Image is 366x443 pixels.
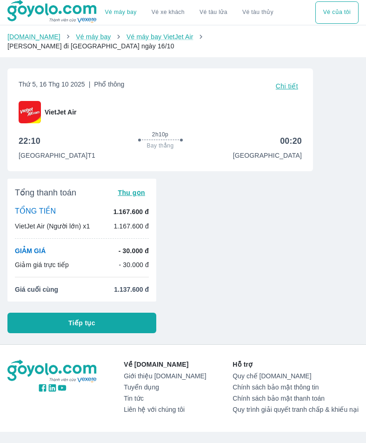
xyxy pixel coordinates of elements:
[68,318,95,328] span: Tiếp tục
[152,9,185,16] a: Vé xe khách
[7,32,359,51] nav: breadcrumb
[233,395,359,402] a: Chính sách bảo mật thanh toán
[233,372,359,380] a: Quy chế [DOMAIN_NAME]
[94,81,124,88] span: Phổ thông
[233,151,302,160] p: [GEOGRAPHIC_DATA]
[272,80,302,93] button: Chi tiết
[15,207,56,217] p: TỔNG TIỀN
[276,82,298,90] span: Chi tiết
[7,33,60,40] a: [DOMAIN_NAME]
[233,360,359,369] p: Hỗ trợ
[233,406,359,413] a: Quy trình giải quyết tranh chấp & khiếu nại
[124,395,206,402] a: Tin tức
[126,33,193,40] a: Vé máy bay VietJet Air
[124,360,206,369] p: Về [DOMAIN_NAME]
[7,42,174,50] span: [PERSON_NAME] đi [GEOGRAPHIC_DATA] ngày 16/10
[15,260,69,269] p: Giảm giá trực tiếp
[105,9,137,16] a: Vé máy bay
[7,360,98,383] img: logo
[15,221,90,231] p: VietJet Air (Người lớn) x1
[19,135,40,147] h6: 22:10
[7,313,156,333] button: Tiếp tục
[152,131,168,138] span: 2h10p
[15,187,76,198] span: Tổng thanh toán
[315,1,359,24] div: choose transportation mode
[124,406,206,413] a: Liên hệ với chúng tôi
[19,80,124,93] span: Thứ 5, 16 Thg 10 2025
[45,107,76,117] span: VietJet Air
[76,33,111,40] a: Vé máy bay
[147,142,174,149] span: Bay thẳng
[98,1,281,24] div: choose transportation mode
[113,207,149,216] p: 1.167.600 đ
[15,246,46,255] p: GIẢM GIÁ
[114,186,149,199] button: Thu gọn
[280,135,302,147] h6: 00:20
[119,260,149,269] p: - 30.000 đ
[235,1,281,24] button: Vé tàu thủy
[113,221,149,231] p: 1.167.600 đ
[89,81,91,88] span: |
[233,383,359,391] a: Chính sách bảo mật thông tin
[19,151,95,160] p: [GEOGRAPHIC_DATA] T1
[15,285,58,294] span: Giá cuối cùng
[114,285,149,294] span: 1.137.600 đ
[124,372,206,380] a: Giới thiệu [DOMAIN_NAME]
[119,246,149,255] p: - 30.000 đ
[118,189,145,196] span: Thu gọn
[124,383,206,391] a: Tuyển dụng
[192,1,235,24] a: Vé tàu lửa
[315,1,359,24] button: Vé của tôi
